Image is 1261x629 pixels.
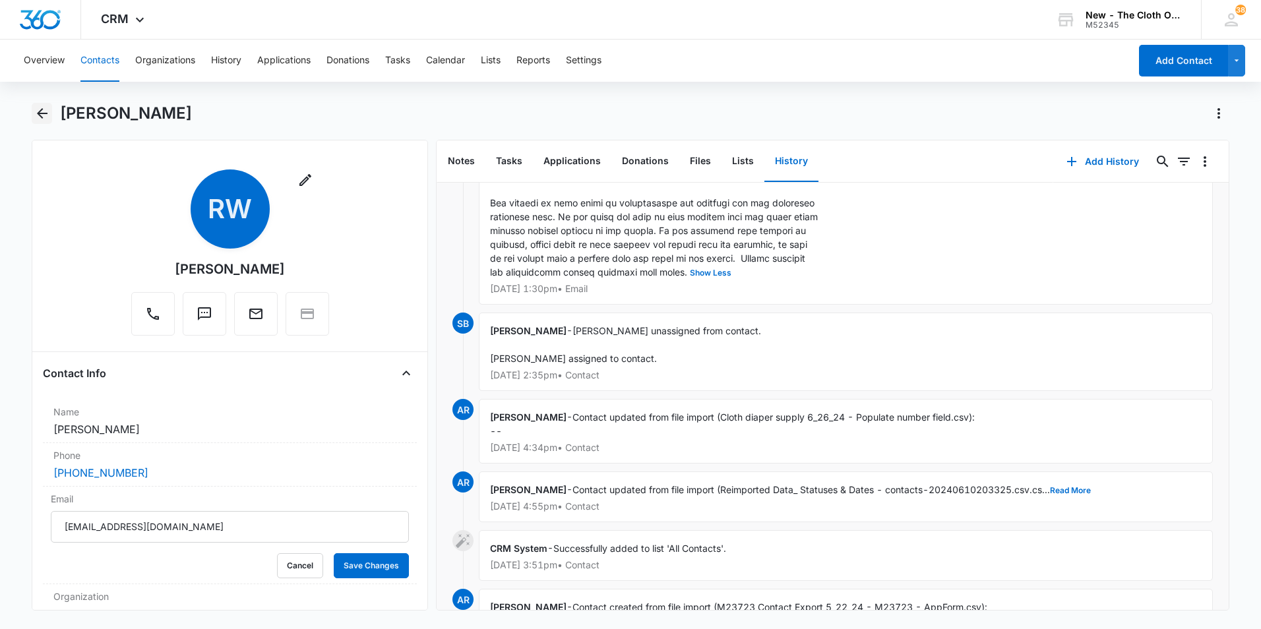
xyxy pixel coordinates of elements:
button: Read More [1050,487,1091,494]
input: Email [51,511,409,543]
div: account name [1086,10,1182,20]
div: notifications count [1235,5,1246,15]
button: Reports [516,40,550,82]
button: Applications [533,141,611,182]
div: Phone[PHONE_NUMBER] [43,443,417,487]
p: [DATE] 2:35pm • Contact [490,371,1202,380]
div: - [479,313,1213,391]
div: account id [1086,20,1182,30]
button: Filters [1173,151,1194,172]
span: [PERSON_NAME] [490,601,567,613]
div: Organization--- [43,584,417,627]
span: [PERSON_NAME] [490,325,567,336]
span: AR [452,399,474,420]
button: Settings [566,40,601,82]
button: Actions [1208,103,1229,124]
button: Tasks [485,141,533,182]
p: [DATE] 4:34pm • Contact [490,443,1202,452]
button: Save Changes [334,553,409,578]
button: Donations [611,141,679,182]
button: Email [234,292,278,336]
span: SB [452,313,474,334]
button: Call [131,292,175,336]
span: Successfully added to list 'All Contacts'. [553,543,726,554]
a: [PHONE_NUMBER] [53,465,148,481]
h1: [PERSON_NAME] [60,104,192,123]
button: Notes [437,141,485,182]
span: [PERSON_NAME] unassigned from contact. [PERSON_NAME] assigned to contact. [490,325,761,364]
label: Email [51,492,409,506]
button: Overflow Menu [1194,151,1215,172]
span: CRM System [490,543,547,554]
span: AR [452,471,474,493]
span: AR [452,589,474,610]
span: Contact created from file import (M23723 Contact Export 5_22_24 - M23723 - AppForm.csv): -- [490,601,987,626]
button: Close [396,363,417,384]
button: Back [32,103,52,124]
a: Email [234,313,278,324]
button: Donations [326,40,369,82]
button: Applications [257,40,311,82]
span: Contact updated from file import (Cloth diaper supply 6_26_24 - Populate number field.csv): -- [490,411,975,436]
a: Text [183,313,226,324]
div: [PERSON_NAME] [175,259,285,279]
button: Organizations [135,40,195,82]
span: CRM [101,12,129,26]
div: - [479,471,1213,522]
button: History [211,40,241,82]
a: Call [131,313,175,324]
label: Phone [53,448,406,462]
dd: --- [53,606,406,622]
span: 38 [1235,5,1246,15]
button: History [764,141,818,182]
h4: Contact Info [43,365,106,381]
button: Show Less [687,269,734,277]
button: Files [679,141,722,182]
label: Organization [53,589,406,603]
button: Contacts [80,40,119,82]
div: - [479,399,1213,464]
button: Add Contact [1139,45,1228,76]
div: - [479,530,1213,581]
button: Overview [24,40,65,82]
button: Calendar [426,40,465,82]
button: Cancel [277,553,323,578]
span: Contact updated from file import (Reimported Data_ Statuses & Dates - contacts-20240610203325.csv... [572,484,1091,495]
button: Search... [1152,151,1173,172]
p: [DATE] 4:55pm • Contact [490,502,1202,511]
dd: [PERSON_NAME] [53,421,406,437]
label: Name [53,405,406,419]
button: Tasks [385,40,410,82]
p: [DATE] 1:30pm • Email [490,284,1202,293]
div: Name[PERSON_NAME] [43,400,417,443]
span: [PERSON_NAME] [490,411,567,423]
button: Lists [722,141,764,182]
button: Lists [481,40,501,82]
span: RW [191,169,270,249]
button: Text [183,292,226,336]
p: [DATE] 3:51pm • Contact [490,560,1202,570]
span: [PERSON_NAME] [490,484,567,495]
button: Add History [1053,146,1152,177]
